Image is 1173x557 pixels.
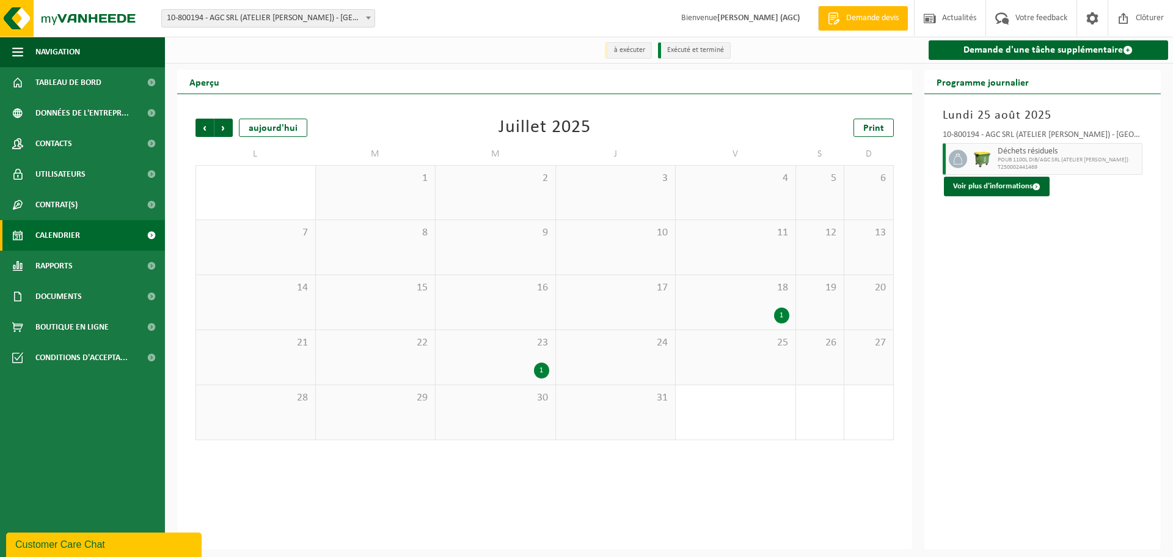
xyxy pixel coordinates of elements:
[35,312,109,342] span: Boutique en ligne
[682,281,789,295] span: 18
[682,226,789,240] span: 11
[802,172,838,185] span: 5
[682,336,789,350] span: 25
[214,119,233,137] span: Suivant
[322,391,429,405] span: 29
[35,190,78,220] span: Contrat(s)
[35,281,82,312] span: Documents
[322,336,429,350] span: 22
[562,391,670,405] span: 31
[796,143,845,165] td: S
[162,10,375,27] span: 10-800194 - AGC SRL (ATELIER GRÉGORY COLLIGNON) - VAUX-SUR-SÛRE
[202,226,309,240] span: 7
[998,147,1139,157] span: Déchets résiduels
[774,308,789,323] div: 1
[998,157,1139,164] span: POUB 1100L DIB/AGC SRL (ATELIER [PERSON_NAME])
[442,226,549,240] span: 9
[802,336,838,350] span: 26
[35,342,128,373] span: Conditions d'accepta...
[35,251,73,281] span: Rapports
[562,336,670,350] span: 24
[562,226,670,240] span: 10
[818,6,908,31] a: Demande devis
[929,40,1169,60] a: Demande d'une tâche supplémentaire
[605,42,652,59] li: à exécuter
[161,9,375,28] span: 10-800194 - AGC SRL (ATELIER GRÉGORY COLLIGNON) - VAUX-SUR-SÛRE
[863,124,884,133] span: Print
[717,13,800,23] strong: [PERSON_NAME] (AGC)
[202,391,309,405] span: 28
[843,12,902,24] span: Demande devis
[802,281,838,295] span: 19
[35,98,129,128] span: Données de l'entrepr...
[998,164,1139,171] span: T250002441469
[850,336,886,350] span: 27
[943,131,1143,143] div: 10-800194 - AGC SRL (ATELIER [PERSON_NAME]) - [GEOGRAPHIC_DATA]
[658,42,731,59] li: Exécuté et terminé
[322,281,429,295] span: 15
[562,281,670,295] span: 17
[442,172,549,185] span: 2
[322,226,429,240] span: 8
[202,336,309,350] span: 21
[943,106,1143,125] h3: Lundi 25 août 2025
[924,70,1041,94] h2: Programme journalier
[35,159,86,190] span: Utilisateurs
[322,172,429,185] span: 1
[944,177,1050,196] button: Voir plus d'informations
[850,172,886,185] span: 6
[534,363,549,378] div: 1
[6,530,204,557] iframe: chat widget
[682,172,789,185] span: 4
[499,119,591,137] div: Juillet 2025
[442,391,549,405] span: 30
[35,37,80,67] span: Navigation
[195,119,214,137] span: Précédent
[35,67,101,98] span: Tableau de bord
[562,172,670,185] span: 3
[844,143,893,165] td: D
[442,281,549,295] span: 16
[676,143,796,165] td: V
[35,220,80,251] span: Calendrier
[442,336,549,350] span: 23
[177,70,232,94] h2: Aperçu
[973,150,992,168] img: WB-1100-HPE-GN-50
[35,128,72,159] span: Contacts
[436,143,556,165] td: M
[853,119,894,137] a: Print
[202,281,309,295] span: 14
[316,143,436,165] td: M
[195,143,316,165] td: L
[556,143,676,165] td: J
[239,119,307,137] div: aujourd'hui
[802,226,838,240] span: 12
[850,226,886,240] span: 13
[850,281,886,295] span: 20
